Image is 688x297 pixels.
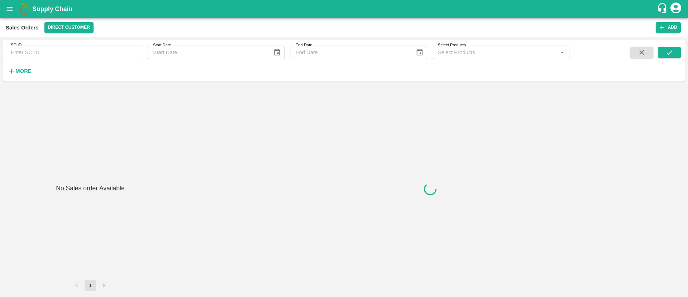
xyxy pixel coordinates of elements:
button: open drawer [1,1,18,17]
input: Enter SO ID [6,46,142,59]
button: Add [656,22,681,33]
div: account of current user [669,1,682,17]
button: Open [558,48,567,57]
label: SO ID [11,42,21,48]
label: End Date [296,42,312,48]
h6: No Sales order Available [56,183,124,280]
a: Supply Chain [32,4,657,14]
button: Select DC [44,22,94,33]
input: Start Date [148,46,267,59]
div: Sales Orders [6,23,39,32]
button: Choose date [270,46,284,59]
nav: pagination navigation [70,280,111,291]
input: End Date [291,46,410,59]
button: More [6,65,33,77]
strong: More [15,68,32,74]
input: Select Products [435,48,555,57]
button: page 1 [85,280,96,291]
div: customer-support [657,3,669,15]
label: Start Date [153,42,171,48]
img: logo [18,2,32,16]
b: Supply Chain [32,5,72,13]
button: Choose date [413,46,426,59]
label: Select Products [438,42,466,48]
